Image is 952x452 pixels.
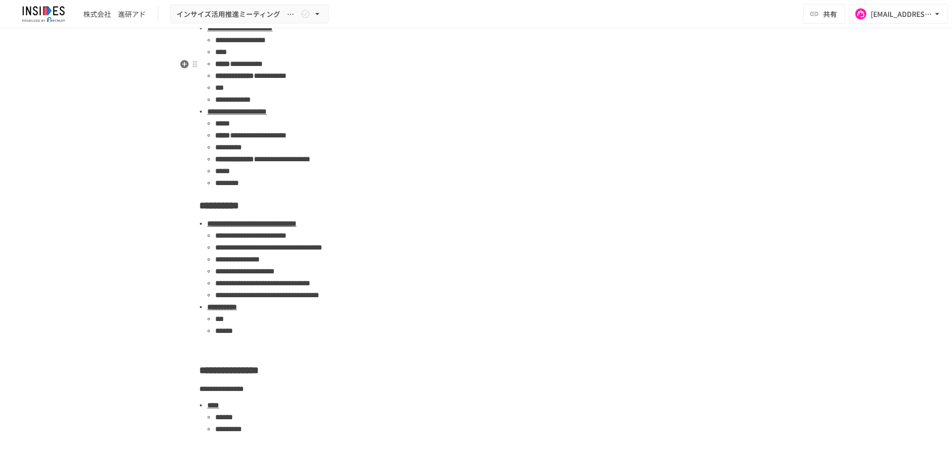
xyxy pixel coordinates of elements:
img: JmGSPSkPjKwBq77AtHmwC7bJguQHJlCRQfAXtnx4WuV [12,6,75,22]
button: インサイズ活用推進ミーティング ～2回目～ [170,4,329,24]
button: 共有 [803,4,845,24]
button: [EMAIL_ADDRESS][DOMAIN_NAME] [849,4,948,24]
span: インサイズ活用推進ミーティング ～2回目～ [177,8,298,20]
span: 共有 [823,8,837,19]
div: 株式会社 進研アド [83,9,146,19]
div: [EMAIL_ADDRESS][DOMAIN_NAME] [871,8,932,20]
